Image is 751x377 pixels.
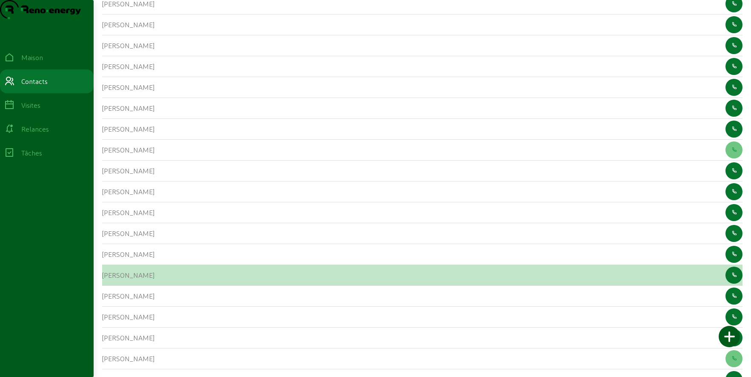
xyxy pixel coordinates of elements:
font: Maison [21,53,43,61]
font: [PERSON_NAME] [102,271,154,279]
font: Tâches [21,149,42,157]
font: [PERSON_NAME] [102,354,154,363]
font: [PERSON_NAME] [102,334,154,342]
font: [PERSON_NAME] [102,187,154,196]
font: Contacts [21,77,48,85]
font: [PERSON_NAME] [102,313,154,321]
font: Relances [21,125,49,133]
font: [PERSON_NAME] [102,250,154,258]
font: [PERSON_NAME] [102,62,154,70]
font: [PERSON_NAME] [102,229,154,237]
font: [PERSON_NAME] [102,208,154,216]
font: [PERSON_NAME] [102,125,154,133]
font: [PERSON_NAME] [102,41,154,49]
font: [PERSON_NAME] [102,104,154,112]
font: [PERSON_NAME] [102,146,154,154]
font: [PERSON_NAME] [102,83,154,91]
font: [PERSON_NAME] [102,167,154,175]
font: Visites [21,101,40,109]
font: [PERSON_NAME] [102,292,154,300]
font: [PERSON_NAME] [102,20,154,29]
